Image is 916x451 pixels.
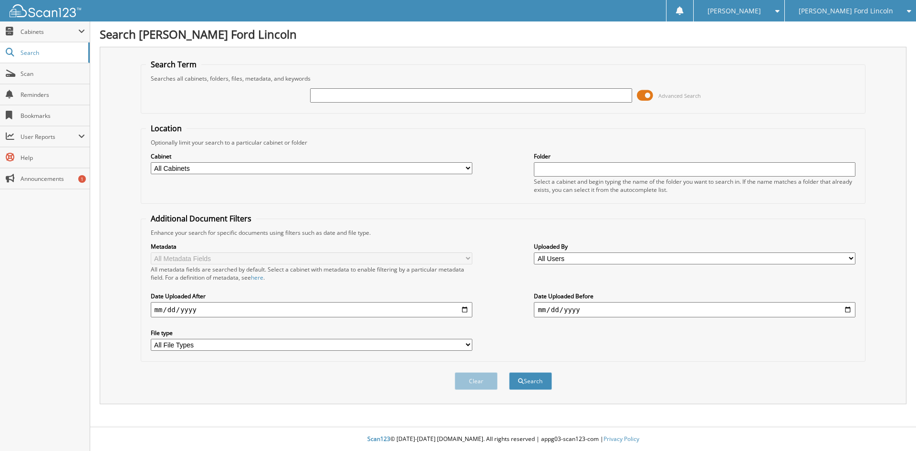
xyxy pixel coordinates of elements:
[146,59,201,70] legend: Search Term
[146,123,187,134] legend: Location
[151,302,472,317] input: start
[21,28,78,36] span: Cabinets
[21,154,85,162] span: Help
[151,152,472,160] label: Cabinet
[534,178,855,194] div: Select a cabinet and begin typing the name of the folder you want to search in. If the name match...
[534,302,855,317] input: end
[146,229,861,237] div: Enhance your search for specific documents using filters such as date and file type.
[534,152,855,160] label: Folder
[151,329,472,337] label: File type
[21,175,85,183] span: Announcements
[604,435,639,443] a: Privacy Policy
[21,133,78,141] span: User Reports
[151,292,472,300] label: Date Uploaded After
[90,428,916,451] div: © [DATE]-[DATE] [DOMAIN_NAME]. All rights reserved | appg03-scan123-com |
[78,175,86,183] div: 1
[100,26,906,42] h1: Search [PERSON_NAME] Ford Lincoln
[708,8,761,14] span: [PERSON_NAME]
[367,435,390,443] span: Scan123
[21,49,83,57] span: Search
[151,242,472,251] label: Metadata
[799,8,893,14] span: [PERSON_NAME] Ford Lincoln
[509,372,552,390] button: Search
[455,372,498,390] button: Clear
[146,138,861,147] div: Optionally limit your search to a particular cabinet or folder
[21,70,85,78] span: Scan
[146,213,256,224] legend: Additional Document Filters
[251,273,263,282] a: here
[21,112,85,120] span: Bookmarks
[151,265,472,282] div: All metadata fields are searched by default. Select a cabinet with metadata to enable filtering b...
[534,242,855,251] label: Uploaded By
[21,91,85,99] span: Reminders
[146,74,861,83] div: Searches all cabinets, folders, files, metadata, and keywords
[658,92,701,99] span: Advanced Search
[10,4,81,17] img: scan123-logo-white.svg
[534,292,855,300] label: Date Uploaded Before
